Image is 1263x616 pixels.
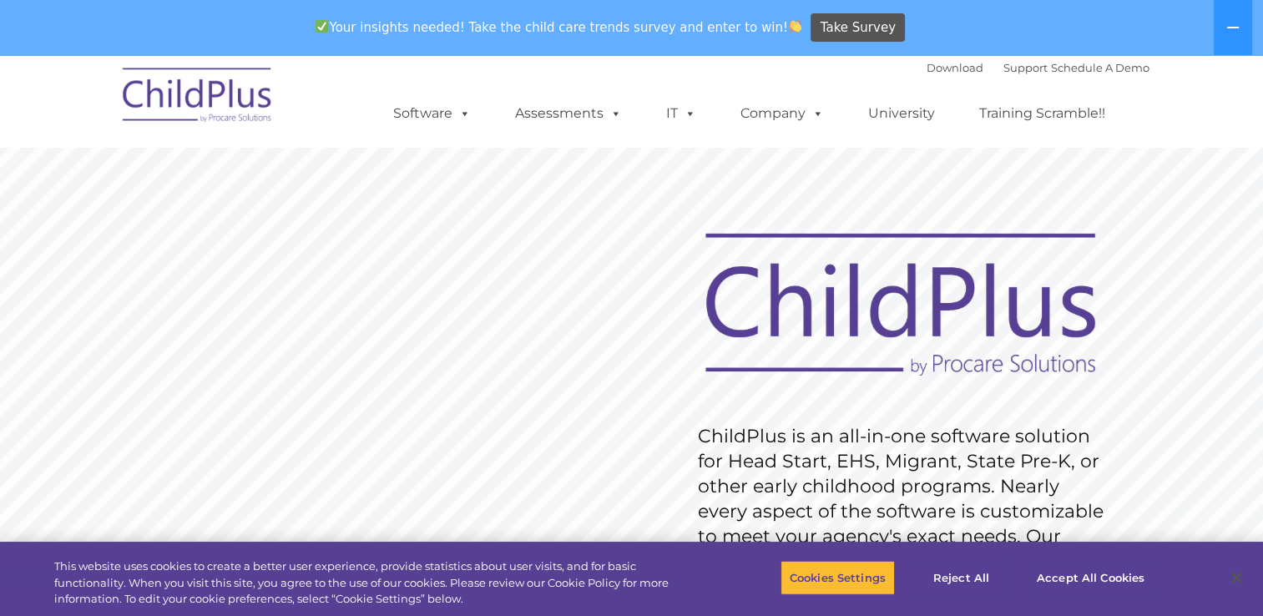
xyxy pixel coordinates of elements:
[376,97,488,130] a: Software
[54,558,695,608] div: This website uses cookies to create a better user experience, provide statistics about user visit...
[316,20,328,33] img: ✅
[649,97,713,130] a: IT
[927,61,983,74] a: Download
[811,13,905,43] a: Take Survey
[909,560,1013,595] button: Reject All
[724,97,841,130] a: Company
[962,97,1122,130] a: Training Scramble!!
[309,11,809,43] span: Your insights needed! Take the child care trends survey and enter to win!
[114,56,281,139] img: ChildPlus by Procare Solutions
[781,560,895,595] button: Cookies Settings
[698,424,1112,599] rs-layer: ChildPlus is an all-in-one software solution for Head Start, EHS, Migrant, State Pre-K, or other ...
[851,97,952,130] a: University
[821,13,896,43] span: Take Survey
[1218,559,1255,596] button: Close
[498,97,639,130] a: Assessments
[1028,560,1154,595] button: Accept All Cookies
[789,20,801,33] img: 👏
[1051,61,1149,74] a: Schedule A Demo
[1003,61,1048,74] a: Support
[927,61,1149,74] font: |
